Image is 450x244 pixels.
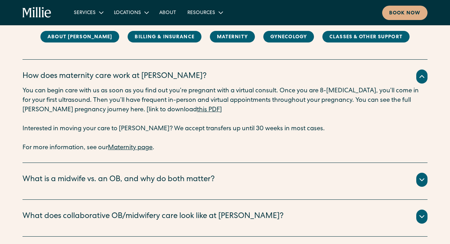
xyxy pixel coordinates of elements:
[40,31,119,42] a: About [PERSON_NAME]
[108,7,154,18] div: Locations
[22,134,427,153] p: For more information, see our .
[74,9,96,17] div: Services
[263,31,314,42] a: Gynecology
[22,211,284,223] div: What does collaborative OB/midwifery care look like at [PERSON_NAME]?
[114,9,141,17] div: Locations
[389,10,420,17] div: Book now
[187,9,215,17] div: Resources
[322,31,410,42] a: Classes & Other Support
[22,71,207,83] div: How does maternity care work at [PERSON_NAME]?
[22,174,215,186] div: What is a midwife vs. an OB, and why do both matter?
[108,145,153,151] a: Maternity page
[154,7,182,18] a: About
[128,31,201,42] a: Billing & Insurance
[197,107,220,113] a: this PDF
[210,31,255,42] a: MAternity
[22,124,427,134] p: Interested in moving your care to [PERSON_NAME]? We accept transfers up until 30 weeks in most ca...
[22,7,51,18] a: home
[182,7,228,18] div: Resources
[22,86,427,124] p: You can begin care with us as soon as you find out you’re pregnant with a virtual consult. Once y...
[382,6,427,20] a: Book now
[68,7,108,18] div: Services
